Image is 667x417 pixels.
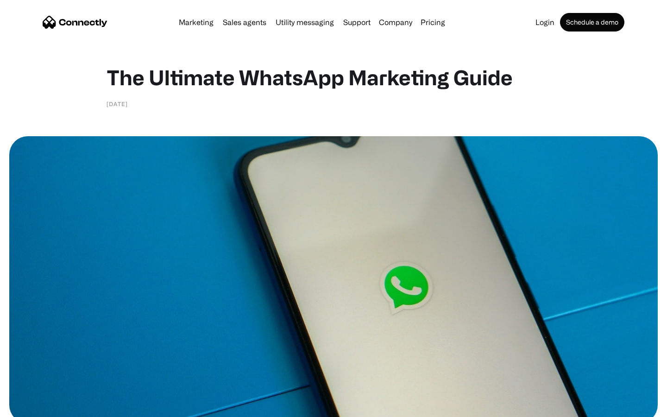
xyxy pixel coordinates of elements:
[417,19,449,26] a: Pricing
[9,401,56,414] aside: Language selected: English
[107,99,128,108] div: [DATE]
[272,19,338,26] a: Utility messaging
[107,65,560,90] h1: The Ultimate WhatsApp Marketing Guide
[560,13,624,32] a: Schedule a demo
[19,401,56,414] ul: Language list
[175,19,217,26] a: Marketing
[340,19,374,26] a: Support
[219,19,270,26] a: Sales agents
[379,16,412,29] div: Company
[532,19,558,26] a: Login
